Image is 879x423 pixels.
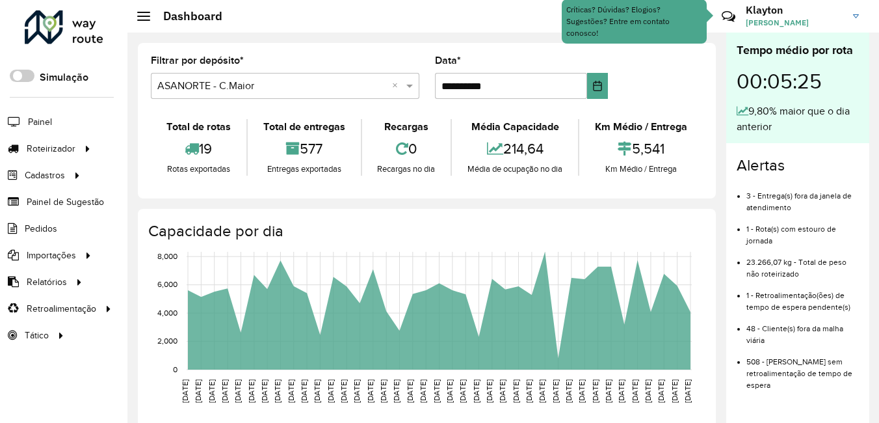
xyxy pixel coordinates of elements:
[746,313,859,346] li: 48 - Cliente(s) fora da malha viária
[746,346,859,391] li: 508 - [PERSON_NAME] sem retroalimentação de tempo de espera
[150,9,222,23] h2: Dashboard
[25,329,49,342] span: Tático
[157,308,177,317] text: 4,000
[260,379,269,403] text: [DATE]
[746,17,843,29] span: [PERSON_NAME]
[157,337,177,346] text: 2,000
[392,78,403,94] span: Clear all
[365,135,448,163] div: 0
[273,379,282,403] text: [DATE]
[181,379,189,403] text: [DATE]
[455,119,575,135] div: Média Capacidade
[154,135,243,163] div: 19
[27,249,76,262] span: Importações
[27,302,96,316] span: Retroalimentação
[313,379,321,403] text: [DATE]
[644,379,652,403] text: [DATE]
[40,70,88,85] label: Simulação
[287,379,295,403] text: [DATE]
[577,379,586,403] text: [DATE]
[251,135,358,163] div: 577
[498,379,506,403] text: [DATE]
[432,379,441,403] text: [DATE]
[583,135,700,163] div: 5,541
[746,180,859,213] li: 3 - Entrega(s) fora da janela de atendimento
[157,280,177,289] text: 6,000
[339,379,348,403] text: [DATE]
[233,379,242,403] text: [DATE]
[392,379,400,403] text: [DATE]
[472,379,480,403] text: [DATE]
[591,379,599,403] text: [DATE]
[27,195,104,209] span: Painel de Sugestão
[406,379,414,403] text: [DATE]
[352,379,361,403] text: [DATE]
[737,156,859,175] h4: Alertas
[455,135,575,163] div: 214,64
[525,379,533,403] text: [DATE]
[151,53,244,68] label: Filtrar por depósito
[435,53,461,68] label: Data
[25,222,57,236] span: Pedidos
[683,379,692,403] text: [DATE]
[27,275,67,289] span: Relatórios
[154,119,243,135] div: Total de rotas
[419,379,427,403] text: [DATE]
[379,379,387,403] text: [DATE]
[251,163,358,176] div: Entregas exportadas
[604,379,612,403] text: [DATE]
[455,163,575,176] div: Média de ocupação no dia
[737,59,859,103] div: 00:05:25
[485,379,493,403] text: [DATE]
[583,163,700,176] div: Km Médio / Entrega
[631,379,639,403] text: [DATE]
[458,379,467,403] text: [DATE]
[538,379,546,403] text: [DATE]
[737,103,859,135] div: 9,80% maior que o dia anterior
[746,280,859,313] li: 1 - Retroalimentação(ões) de tempo de espera pendente(s)
[657,379,665,403] text: [DATE]
[207,379,216,403] text: [DATE]
[25,169,65,182] span: Cadastros
[148,222,703,241] h4: Capacidade por dia
[220,379,229,403] text: [DATE]
[746,247,859,280] li: 23.266,07 kg - Total de peso não roteirizado
[583,119,700,135] div: Km Médio / Entrega
[551,379,560,403] text: [DATE]
[326,379,335,403] text: [DATE]
[445,379,454,403] text: [DATE]
[746,213,859,247] li: 1 - Rota(s) com estouro de jornada
[564,379,573,403] text: [DATE]
[247,379,256,403] text: [DATE]
[617,379,625,403] text: [DATE]
[173,365,177,374] text: 0
[737,42,859,59] div: Tempo médio por rota
[194,379,202,403] text: [DATE]
[154,163,243,176] div: Rotas exportadas
[715,3,742,31] a: Contato Rápido
[365,163,448,176] div: Recargas no dia
[300,379,308,403] text: [DATE]
[512,379,520,403] text: [DATE]
[365,119,448,135] div: Recargas
[670,379,679,403] text: [DATE]
[587,73,609,99] button: Choose Date
[251,119,358,135] div: Total de entregas
[366,379,374,403] text: [DATE]
[27,142,75,156] span: Roteirizador
[746,4,843,16] h3: Klayton
[157,252,177,260] text: 8,000
[28,115,52,129] span: Painel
